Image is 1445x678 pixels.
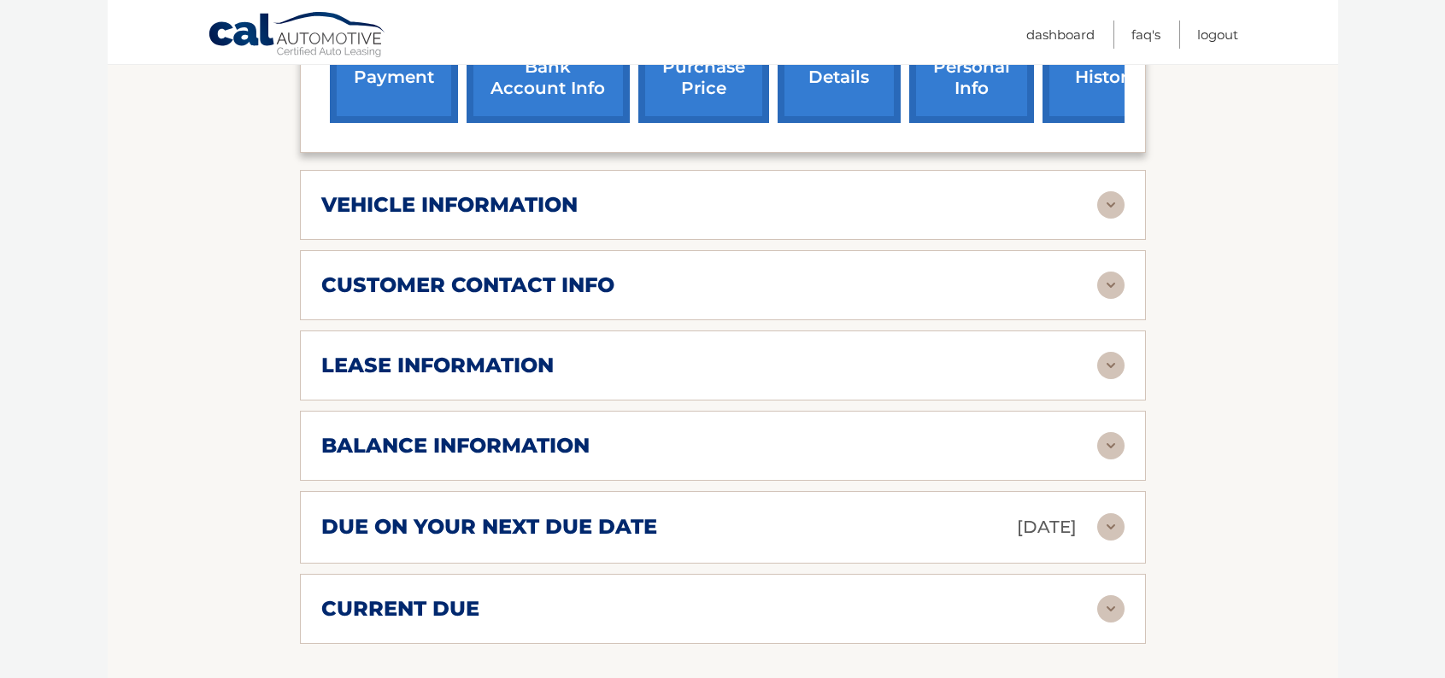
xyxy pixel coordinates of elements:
img: accordion-rest.svg [1097,513,1125,541]
img: accordion-rest.svg [1097,352,1125,379]
h2: current due [321,596,479,622]
h2: vehicle information [321,192,578,218]
h2: due on your next due date [321,514,657,540]
a: Cal Automotive [208,11,387,61]
a: Dashboard [1026,20,1095,49]
a: FAQ's [1131,20,1160,49]
a: payment history [1043,11,1171,123]
img: accordion-rest.svg [1097,432,1125,459]
h2: customer contact info [321,272,614,298]
a: make a payment [330,11,458,123]
h2: balance information [321,433,590,459]
img: accordion-rest.svg [1097,191,1125,219]
a: request purchase price [638,11,769,123]
a: account details [778,11,901,123]
img: accordion-rest.svg [1097,272,1125,299]
h2: lease information [321,353,554,378]
p: [DATE] [1017,512,1077,542]
a: Add/Remove bank account info [467,11,630,123]
img: accordion-rest.svg [1097,595,1125,622]
a: update personal info [909,11,1034,123]
a: Logout [1197,20,1238,49]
